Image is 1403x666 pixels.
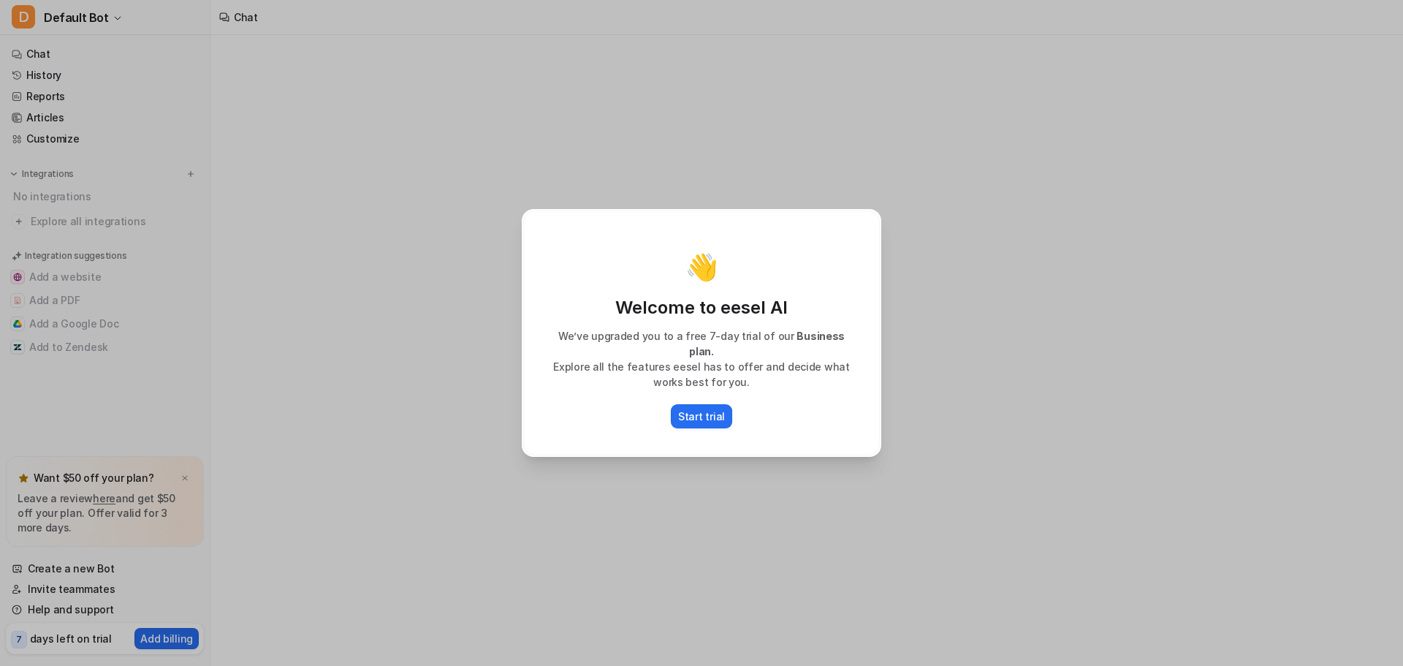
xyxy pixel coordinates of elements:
p: Start trial [678,409,725,424]
button: Start trial [671,404,732,428]
p: We’ve upgraded you to a free 7-day trial of our [539,328,864,359]
p: Explore all the features eesel has to offer and decide what works best for you. [539,359,864,390]
p: 👋 [685,252,718,281]
p: Welcome to eesel AI [539,296,864,319]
